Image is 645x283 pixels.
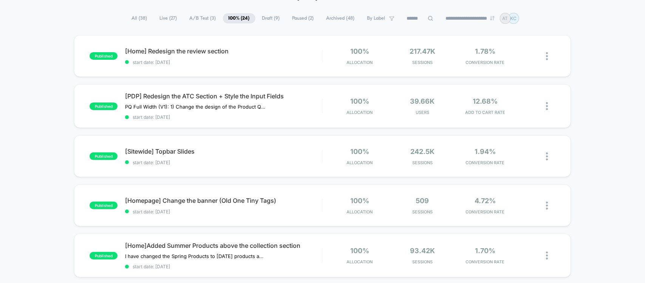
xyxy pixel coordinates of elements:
[90,252,118,260] span: published
[546,52,548,60] img: close
[154,13,183,23] span: Live ( 27 )
[125,59,322,65] span: start date: [DATE]
[410,247,435,255] span: 93.42k
[184,13,222,23] span: A/B Test ( 3 )
[90,103,118,110] span: published
[125,47,322,55] span: [Home] Redesign the review section
[393,259,452,264] span: Sessions
[125,253,265,259] span: I have changed the Spring Products to [DATE] products according to the Events.[Home]Added Spring ...
[456,60,515,65] span: CONVERSION RATE
[456,110,515,115] span: ADD TO CART RATE
[350,197,369,205] span: 100%
[90,202,118,209] span: published
[125,209,322,215] span: start date: [DATE]
[125,92,322,100] span: [PDP] Redesign the ATC Section + Style the Input Fields
[347,259,373,264] span: Allocation
[410,97,435,105] span: 39.66k
[90,152,118,160] span: published
[456,209,515,215] span: CONVERSION RATE
[126,13,153,23] span: All ( 38 )
[546,202,548,210] img: close
[503,16,508,21] p: AT
[321,13,360,23] span: Archived ( 48 )
[347,110,373,115] span: Allocation
[393,160,452,165] span: Sessions
[125,104,265,110] span: PQ Full Width (V1): 1) Change the design of the Product Quantity border color grey to pink brand ...
[367,16,385,21] span: By Label
[125,114,322,120] span: start date: [DATE]
[393,209,452,215] span: Sessions
[350,47,369,55] span: 100%
[287,13,320,23] span: Paused ( 2 )
[223,13,255,23] span: 100% ( 24 )
[456,160,515,165] span: CONVERSION RATE
[475,47,495,55] span: 1.78%
[125,242,322,249] span: [Home]Added Summer Products above the collection section
[393,110,452,115] span: Users
[475,247,495,255] span: 1.70%
[393,60,452,65] span: Sessions
[90,52,118,60] span: published
[416,197,429,205] span: 509
[125,148,322,155] span: [Sitewide] Topbar Slides
[473,97,498,105] span: 12.68%
[257,13,286,23] span: Draft ( 9 )
[350,148,369,155] span: 100%
[410,148,435,155] span: 242.5k
[456,259,515,264] span: CONVERSION RATE
[347,209,373,215] span: Allocation
[125,264,322,269] span: start date: [DATE]
[350,97,369,105] span: 100%
[546,252,548,260] img: close
[490,16,495,20] img: end
[125,197,322,204] span: [Homepage] Change the banner (Old One Tiny Tags)
[125,160,322,165] span: start date: [DATE]
[347,60,373,65] span: Allocation
[475,197,496,205] span: 4.72%
[350,247,369,255] span: 100%
[546,102,548,110] img: close
[546,152,548,160] img: close
[475,148,496,155] span: 1.94%
[510,16,517,21] p: KC
[410,47,435,55] span: 217.47k
[347,160,373,165] span: Allocation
